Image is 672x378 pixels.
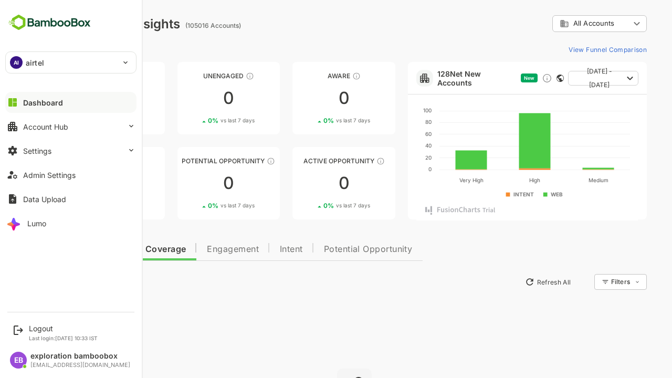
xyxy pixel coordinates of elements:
text: High [492,177,503,184]
div: AI [10,56,23,69]
span: [DATE] - [DATE] [540,65,586,92]
div: These accounts are MQAs and can be passed on to Inside Sales [230,157,238,165]
div: 0 % [287,117,333,124]
div: All Accounts [516,14,610,34]
a: Potential OpportunityThese accounts are MQAs and can be passed on to Inside Sales00%vs last 7 days [141,147,244,219]
div: EB [10,352,27,369]
ag: (105016 Accounts) [149,22,207,29]
text: 20 [388,154,395,161]
span: vs last 7 days [184,117,218,124]
div: Data Upload [23,195,66,204]
div: exploration bamboobox [30,352,130,361]
div: Dashboard Insights [25,16,143,31]
span: vs last 7 days [299,202,333,209]
div: Logout [29,324,98,333]
div: Discover new ICP-fit accounts showing engagement — via intent surges, anonymous website visits, L... [505,73,516,83]
div: Dashboard [23,98,63,107]
button: Settings [5,140,136,161]
div: Aware [256,72,359,80]
text: Very High [423,177,447,184]
span: All Accounts [537,19,577,27]
div: 0 [256,175,359,192]
span: vs last 7 days [299,117,333,124]
button: Data Upload [5,188,136,209]
div: Settings [23,146,51,155]
div: 0 % [171,117,218,124]
div: This card does not support filter and segments [520,75,527,82]
button: Lumo [5,213,136,234]
span: vs last 7 days [69,202,103,209]
button: Refresh All [484,274,539,290]
div: These accounts are warm, further nurturing would qualify them to MQAs [89,157,97,165]
text: 40 [388,142,395,149]
a: Active OpportunityThese accounts have open opportunities which might be at any of the Sales Stage... [256,147,359,219]
a: 128Net New Accounts [401,69,480,87]
div: 0 [25,90,128,107]
div: Engaged [25,157,128,165]
div: 0 [256,90,359,107]
div: 0 % [56,202,103,209]
button: New Insights [25,272,102,291]
div: Unengaged [141,72,244,80]
div: 0 [141,90,244,107]
text: 80 [388,119,395,125]
button: Dashboard [5,92,136,113]
button: Account Hub [5,116,136,137]
text: 100 [386,107,395,113]
a: UnengagedThese accounts have not shown enough engagement and need nurturing00%vs last 7 days [141,62,244,134]
div: [EMAIL_ADDRESS][DOMAIN_NAME] [30,362,130,369]
span: Potential Opportunity [287,245,376,254]
div: 0 % [287,202,333,209]
div: Account Hub [23,122,68,131]
div: 0 % [171,202,218,209]
div: These accounts have open opportunities which might be at any of the Sales Stages [340,157,348,165]
text: 60 [388,131,395,137]
span: Engagement [170,245,222,254]
span: vs last 7 days [69,117,103,124]
div: Unreached [25,72,128,80]
a: EngagedThese accounts are warm, further nurturing would qualify them to MQAs00%vs last 7 days [25,147,128,219]
span: Intent [243,245,266,254]
div: Potential Opportunity [141,157,244,165]
div: 0 [141,175,244,192]
div: Admin Settings [23,171,76,180]
div: These accounts have just entered the buying cycle and need further nurturing [316,72,324,80]
span: vs last 7 days [184,202,218,209]
div: Lumo [27,219,46,228]
div: AIairtel [6,52,136,73]
button: Admin Settings [5,164,136,185]
a: AwareThese accounts have just entered the buying cycle and need further nurturing00%vs last 7 days [256,62,359,134]
div: These accounts have not shown enough engagement and need nurturing [209,72,217,80]
div: Filters [574,278,593,286]
button: View Funnel Comparison [528,41,610,58]
text: Medium [552,177,572,183]
div: Filters [573,272,610,291]
div: Active Opportunity [256,157,359,165]
p: Last login: [DATE] 10:33 IST [29,335,98,341]
text: 0 [392,166,395,172]
div: 0 [25,175,128,192]
div: All Accounts [523,19,593,28]
img: BambooboxFullLogoMark.5f36c76dfaba33ec1ec1367b70bb1252.svg [5,13,94,33]
div: 0 % [56,117,103,124]
div: These accounts have not been engaged with for a defined time period [93,72,102,80]
p: airtel [26,57,44,68]
button: [DATE] - [DATE] [531,71,602,86]
span: Data Quality and Coverage [36,245,149,254]
a: UnreachedThese accounts have not been engaged with for a defined time period00%vs last 7 days [25,62,128,134]
span: New [487,75,498,81]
